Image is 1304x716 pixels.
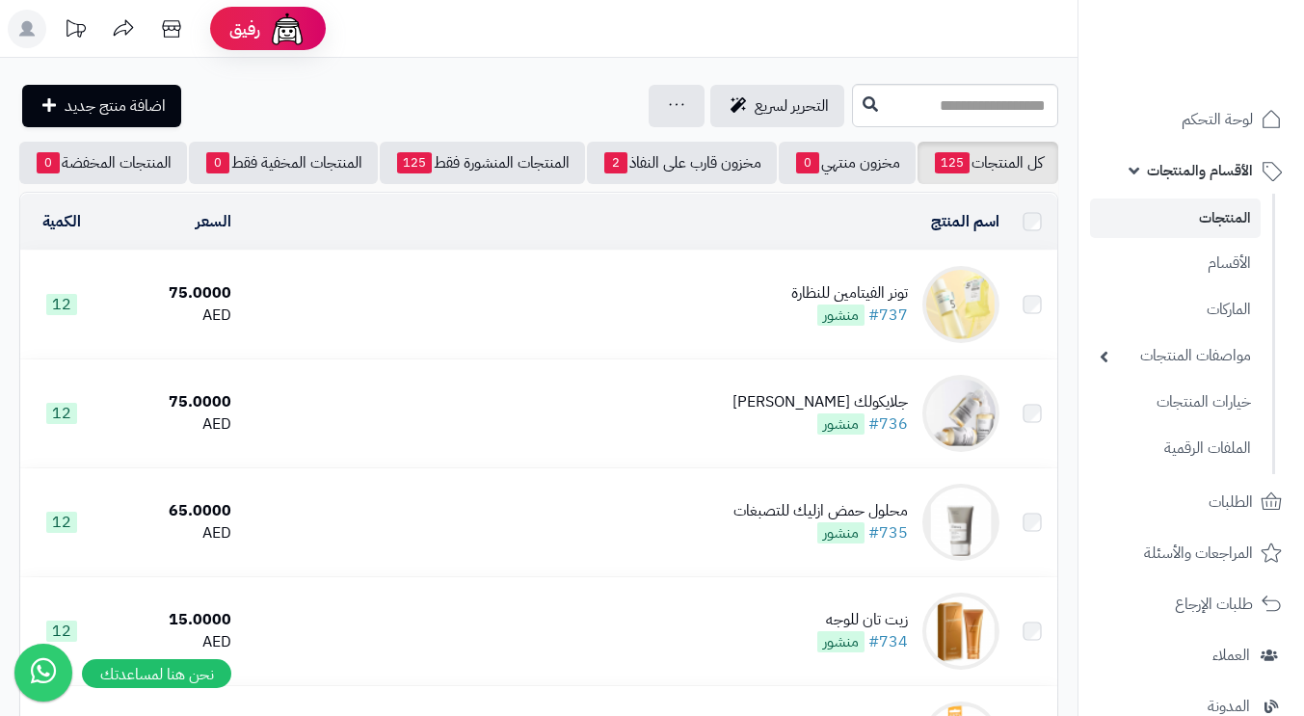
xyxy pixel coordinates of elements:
a: تحديثات المنصة [51,10,99,53]
a: الماركات [1090,289,1261,331]
img: جلايكولك اسد اورديناري [922,375,999,452]
a: خيارات المنتجات [1090,382,1261,423]
a: مواصفات المنتجات [1090,335,1261,377]
span: المراجعات والأسئلة [1144,540,1253,567]
img: زيت تان للوجه [922,593,999,670]
a: المنتجات المخفية فقط0 [189,142,378,184]
a: اضافة منتج جديد [22,85,181,127]
span: منشور [817,522,865,544]
div: زيت تان للوجه [817,609,908,631]
div: AED [111,522,230,544]
span: 0 [37,152,60,173]
span: التحرير لسريع [755,94,829,118]
a: الكمية [42,210,81,233]
span: 12 [46,621,77,642]
span: منشور [817,305,865,326]
span: اضافة منتج جديد [65,94,166,118]
a: #734 [868,630,908,653]
a: #736 [868,412,908,436]
span: لوحة التحكم [1182,106,1253,133]
a: #737 [868,304,908,327]
span: رفيق [229,17,260,40]
a: الأقسام [1090,243,1261,284]
div: AED [111,305,230,327]
span: 0 [796,152,819,173]
a: الملفات الرقمية [1090,428,1261,469]
a: الطلبات [1090,479,1292,525]
div: تونر الفيتامين للنظارة [791,282,908,305]
span: 12 [46,512,77,533]
span: طلبات الإرجاع [1175,591,1253,618]
span: 12 [46,294,77,315]
div: 75.0000 [111,391,230,413]
a: السعر [196,210,231,233]
a: التحرير لسريع [710,85,844,127]
a: المنتجات المنشورة فقط125 [380,142,585,184]
div: 65.0000 [111,500,230,522]
span: 12 [46,403,77,424]
a: لوحة التحكم [1090,96,1292,143]
img: محلول حمض ازليك للتصبغات [922,484,999,561]
a: المراجعات والأسئلة [1090,530,1292,576]
div: محلول حمض ازليك للتصبغات [733,500,908,522]
a: اسم المنتج [931,210,999,233]
span: 125 [397,152,432,173]
div: AED [111,631,230,653]
a: طلبات الإرجاع [1090,581,1292,627]
a: #735 [868,521,908,544]
a: مخزون منتهي0 [779,142,916,184]
span: منشور [817,413,865,435]
span: 125 [935,152,970,173]
span: الأقسام والمنتجات [1147,157,1253,184]
span: 0 [206,152,229,173]
a: كل المنتجات125 [918,142,1058,184]
div: جلايكولك [PERSON_NAME] [732,391,908,413]
span: منشور [817,631,865,652]
a: العملاء [1090,632,1292,678]
a: مخزون قارب على النفاذ2 [587,142,777,184]
span: الطلبات [1209,489,1253,516]
span: 2 [604,152,627,173]
img: تونر الفيتامين للنظارة [922,266,999,343]
span: العملاء [1212,642,1250,669]
img: ai-face.png [268,10,306,48]
a: المنتجات المخفضة0 [19,142,187,184]
a: المنتجات [1090,199,1261,238]
div: AED [111,413,230,436]
div: 75.0000 [111,282,230,305]
div: 15.0000 [111,609,230,631]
